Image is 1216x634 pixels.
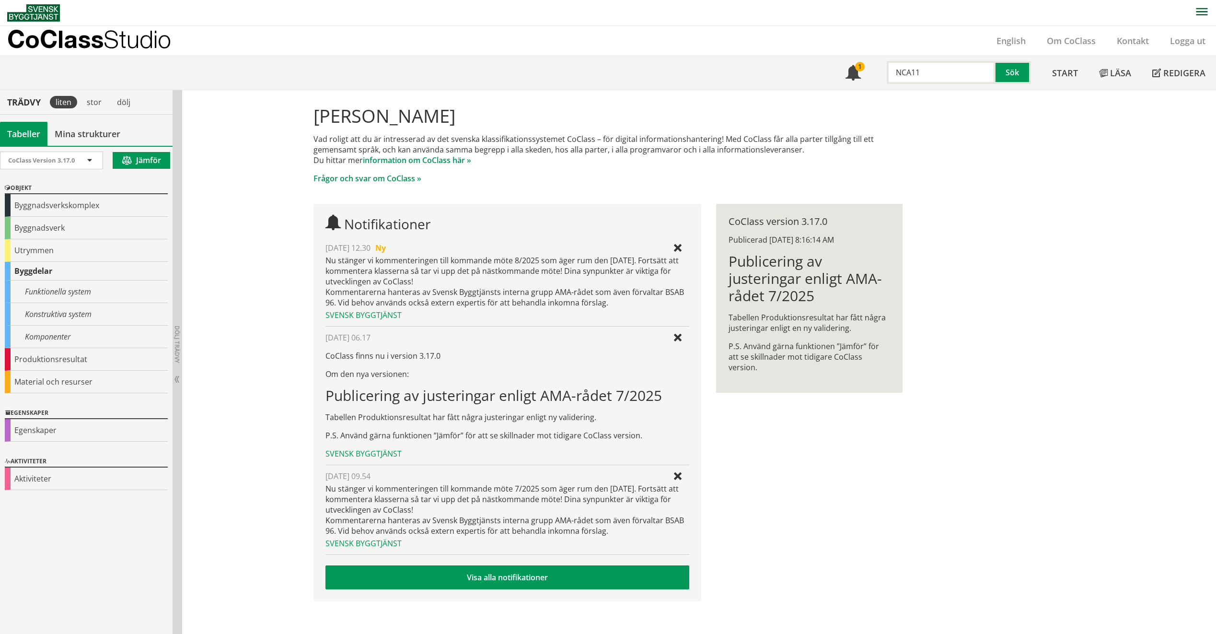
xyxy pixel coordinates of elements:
[729,341,890,373] p: P.S. Använd gärna funktionen ”Jämför” för att se skillnader mot tidigare CoClass version.
[729,253,890,305] h1: Publicering av justeringar enligt AMA-rådet 7/2025
[325,387,689,404] h1: Publicering av justeringar enligt AMA-rådet 7/2025
[729,312,890,333] p: Tabellen Produktionsresultat har fått några justeringar enligt en ny validering.
[835,56,871,90] a: 1
[1052,67,1078,79] span: Start
[81,96,107,108] div: stor
[5,408,168,419] div: Egenskaper
[325,448,689,459] div: Svensk Byggtjänst
[729,216,890,227] div: CoClass version 3.17.0
[1163,67,1205,79] span: Redigera
[5,183,168,194] div: Objekt
[1142,56,1216,90] a: Redigera
[325,351,689,361] p: CoClass finns nu i version 3.17.0
[325,430,689,441] p: P.S. Använd gärna funktionen ”Jämför” för att se skillnader mot tidigare CoClass version.
[1036,35,1106,47] a: Om CoClass
[5,419,168,442] div: Egenskaper
[5,371,168,393] div: Material och resurser
[325,310,689,320] div: Svensk Byggtjänst
[375,243,386,253] span: Ny
[325,412,689,423] p: Tabellen Produktionsresultat har fått några justeringar enligt ny validering.
[344,215,430,233] span: Notifikationer
[1106,35,1159,47] a: Kontakt
[1110,67,1131,79] span: Läsa
[325,483,689,536] div: Nu stänger vi kommenteringen till kommande möte 7/2025 som äger rum den [DATE]. Fortsätt att komm...
[729,235,890,245] div: Publicerad [DATE] 8:16:14 AM
[986,35,1036,47] a: English
[1159,35,1216,47] a: Logga ut
[50,96,77,108] div: liten
[47,122,127,146] a: Mina strukturer
[2,97,46,107] div: Trädvy
[5,326,168,348] div: Komponenter
[1089,56,1142,90] a: Läsa
[325,243,371,253] span: [DATE] 12.30
[845,66,861,82] span: Notifikationer
[855,62,865,71] div: 1
[325,538,689,549] div: Svensk Byggtjänst
[7,26,192,56] a: CoClassStudio
[325,332,371,343] span: [DATE] 06.17
[173,326,181,363] span: Dölj trädvy
[1042,56,1089,90] a: Start
[325,471,371,481] span: [DATE] 09.54
[111,96,136,108] div: dölj
[887,61,996,84] input: Sök
[5,239,168,262] div: Utrymmen
[363,155,471,165] a: information om CoClass här »
[8,156,75,164] span: CoClass Version 3.17.0
[113,152,170,169] button: Jämför
[104,25,171,53] span: Studio
[5,281,168,303] div: Funktionella system
[313,105,903,126] h1: [PERSON_NAME]
[5,262,168,281] div: Byggdelar
[7,34,171,45] p: CoClass
[996,61,1031,84] button: Sök
[313,173,421,184] a: Frågor och svar om CoClass »
[5,456,168,468] div: Aktiviteter
[325,255,689,308] div: Nu stänger vi kommenteringen till kommande möte 8/2025 som äger rum den [DATE]. Fortsätt att komm...
[5,217,168,239] div: Byggnadsverk
[7,4,60,22] img: Svensk Byggtjänst
[5,468,168,490] div: Aktiviteter
[313,134,903,165] p: Vad roligt att du är intresserad av det svenska klassifikationssystemet CoClass – för digital inf...
[5,194,168,217] div: Byggnadsverkskomplex
[5,348,168,371] div: Produktionsresultat
[5,303,168,326] div: Konstruktiva system
[325,565,689,589] a: Visa alla notifikationer
[325,369,689,379] p: Om den nya versionen:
